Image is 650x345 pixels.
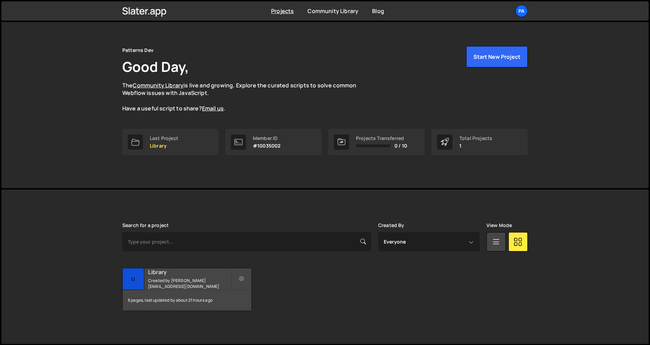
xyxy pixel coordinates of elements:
label: Search for a project [122,223,169,228]
div: 6 pages, last updated by about 21 hours ago [123,290,251,311]
p: Library [150,143,178,149]
div: Member ID [253,136,280,141]
a: Community Library [307,7,358,15]
label: View Mode [486,223,512,228]
div: Projects Transferred [356,136,407,141]
p: 1 [459,143,492,149]
a: Li Library Created by [PERSON_NAME][EMAIL_ADDRESS][DOMAIN_NAME] 6 pages, last updated by about 21... [122,268,252,311]
div: Last Project [150,136,178,141]
button: Start New Project [466,46,528,67]
label: Created By [378,223,404,228]
a: Blog [372,7,384,15]
div: Li [123,268,144,290]
div: Total Projects [459,136,492,141]
a: Pa [515,5,528,17]
span: 0 / 10 [394,143,407,149]
h2: Library [148,268,231,276]
p: #10035002 [253,143,280,149]
div: Patterns Dev [122,46,154,54]
a: Community Library [133,82,183,89]
a: Last Project Library [122,129,218,155]
a: Projects [271,7,294,15]
h1: Good Day, [122,57,189,76]
small: Created by [PERSON_NAME][EMAIL_ADDRESS][DOMAIN_NAME] [148,278,231,289]
p: The is live and growing. Explore the curated scripts to solve common Webflow issues with JavaScri... [122,82,370,112]
input: Type your project... [122,232,371,251]
a: Email us [202,105,224,112]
